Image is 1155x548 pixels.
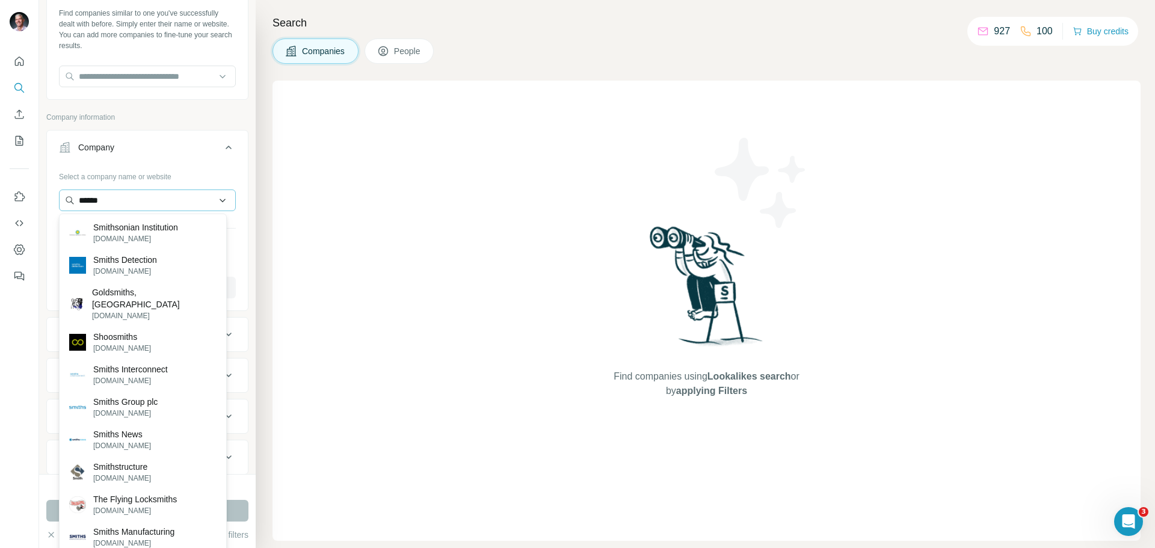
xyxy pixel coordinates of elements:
[10,103,29,125] button: Enrich CSV
[92,286,217,310] p: Goldsmiths, [GEOGRAPHIC_DATA]
[93,363,168,375] p: Smiths Interconnect
[10,12,29,31] img: Avatar
[10,77,29,99] button: Search
[47,361,248,390] button: HQ location
[707,371,791,381] span: Lookalikes search
[93,375,168,386] p: [DOMAIN_NAME]
[92,310,217,321] p: [DOMAIN_NAME]
[69,296,85,312] img: Goldsmiths, University of London
[93,254,157,266] p: Smiths Detection
[93,221,178,233] p: Smithsonian Institution
[59,167,236,182] div: Select a company name or website
[1073,23,1129,40] button: Buy credits
[93,408,158,419] p: [DOMAIN_NAME]
[69,464,86,481] img: Smithstructure
[10,239,29,260] button: Dashboard
[47,133,248,167] button: Company
[93,526,174,538] p: Smiths Manufacturing
[47,320,248,349] button: Industry
[78,141,114,153] div: Company
[69,399,86,416] img: Smiths Group plc
[69,224,86,241] img: Smithsonian Institution
[93,440,151,451] p: [DOMAIN_NAME]
[69,431,86,448] img: Smiths News
[1114,507,1143,536] iframe: Intercom live chat
[93,266,157,277] p: [DOMAIN_NAME]
[46,112,248,123] p: Company information
[93,428,151,440] p: Smiths News
[707,129,815,237] img: Surfe Illustration - Stars
[47,402,248,431] button: Annual revenue ($)
[93,233,178,244] p: [DOMAIN_NAME]
[69,529,86,546] img: Smiths Manufacturing
[610,369,802,398] span: Find companies using or by
[69,366,86,383] img: Smiths Interconnect
[47,443,248,472] button: Employees (size)
[46,529,81,541] button: Clear
[93,396,158,408] p: Smiths Group plc
[69,334,86,351] img: Shoosmiths
[1139,507,1148,517] span: 3
[994,24,1010,38] p: 927
[273,14,1141,31] h4: Search
[93,505,177,516] p: [DOMAIN_NAME]
[10,130,29,152] button: My lists
[10,51,29,72] button: Quick start
[69,496,86,513] img: The Flying Locksmiths
[394,45,422,57] span: People
[59,8,236,51] div: Find companies similar to one you've successfully dealt with before. Simply enter their name or w...
[93,343,151,354] p: [DOMAIN_NAME]
[69,257,86,274] img: Smiths Detection
[676,386,747,396] span: applying Filters
[302,45,346,57] span: Companies
[1036,24,1053,38] p: 100
[10,212,29,234] button: Use Surfe API
[93,473,151,484] p: [DOMAIN_NAME]
[93,461,151,473] p: Smithstructure
[644,223,769,357] img: Surfe Illustration - Woman searching with binoculars
[93,493,177,505] p: The Flying Locksmiths
[10,265,29,287] button: Feedback
[10,186,29,208] button: Use Surfe on LinkedIn
[93,331,151,343] p: Shoosmiths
